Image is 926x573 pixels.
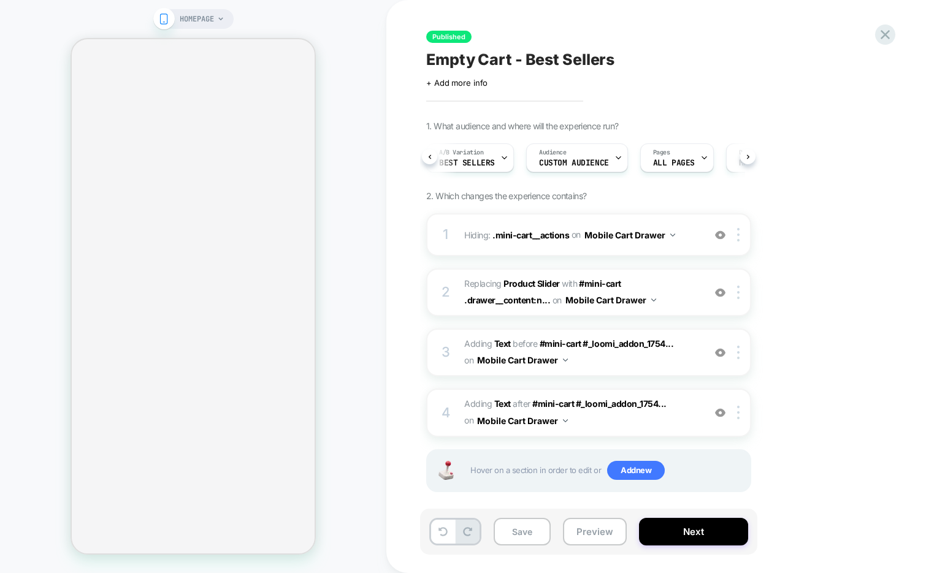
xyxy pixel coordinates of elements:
span: Custom Audience [539,159,609,167]
span: Published [426,31,472,43]
img: down arrow [651,298,656,302]
img: crossed eye [715,408,725,418]
b: Product Slider [503,278,559,289]
span: Audience [539,148,567,157]
span: MOBILE [739,159,767,167]
span: WITH [562,278,577,289]
span: Devices [739,148,763,157]
button: Mobile Cart Drawer [565,291,656,309]
span: Hover on a section in order to edit or [470,461,744,480]
b: Text [494,338,511,349]
span: Add new [607,461,665,480]
span: 2. Which changes the experience contains? [426,191,586,201]
div: 1 [440,222,452,247]
div: 3 [440,340,452,365]
img: close [737,228,740,241]
span: #mini-cart .drawer__content:n... [464,278,621,305]
span: A/B Variation [439,148,484,157]
img: down arrow [563,419,568,422]
img: down arrow [670,233,675,237]
div: 4 [440,401,452,425]
span: AFTER [513,398,530,409]
button: Mobile Cart Drawer [477,412,568,430]
span: #mini-cart #_loomi_addon_1754... [532,398,667,409]
span: #mini-cart #_loomi_addon_1754... [540,338,674,349]
span: on [572,227,581,242]
div: 2 [440,280,452,305]
span: Pages [653,148,670,157]
span: on [464,412,473,428]
button: Mobile Cart Drawer [584,226,675,244]
span: Empty Cart - Best Sellers [426,50,614,69]
span: .mini-cart__actions [492,229,569,240]
img: close [737,406,740,419]
span: on [464,352,473,368]
span: 1. What audience and where will the experience run? [426,121,618,131]
button: Mobile Cart Drawer [477,351,568,369]
img: crossed eye [715,230,725,240]
span: Adding [464,338,511,349]
span: on [553,292,562,308]
span: Adding [464,398,511,409]
b: Text [494,398,511,409]
button: Save [494,518,551,545]
span: Best Sellers [439,159,495,167]
span: + Add more info [426,78,488,88]
span: BEFORE [513,338,537,349]
button: Next [639,518,748,545]
img: crossed eye [715,347,725,358]
span: Hiding : [464,226,698,244]
img: crossed eye [715,287,725,298]
button: Preview [563,518,627,545]
span: ALL PAGES [653,159,695,167]
img: Joystick [434,461,458,480]
span: Replacing [464,278,560,289]
span: HOMEPAGE [180,9,214,29]
img: close [737,346,740,359]
img: down arrow [563,359,568,362]
img: close [737,286,740,299]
